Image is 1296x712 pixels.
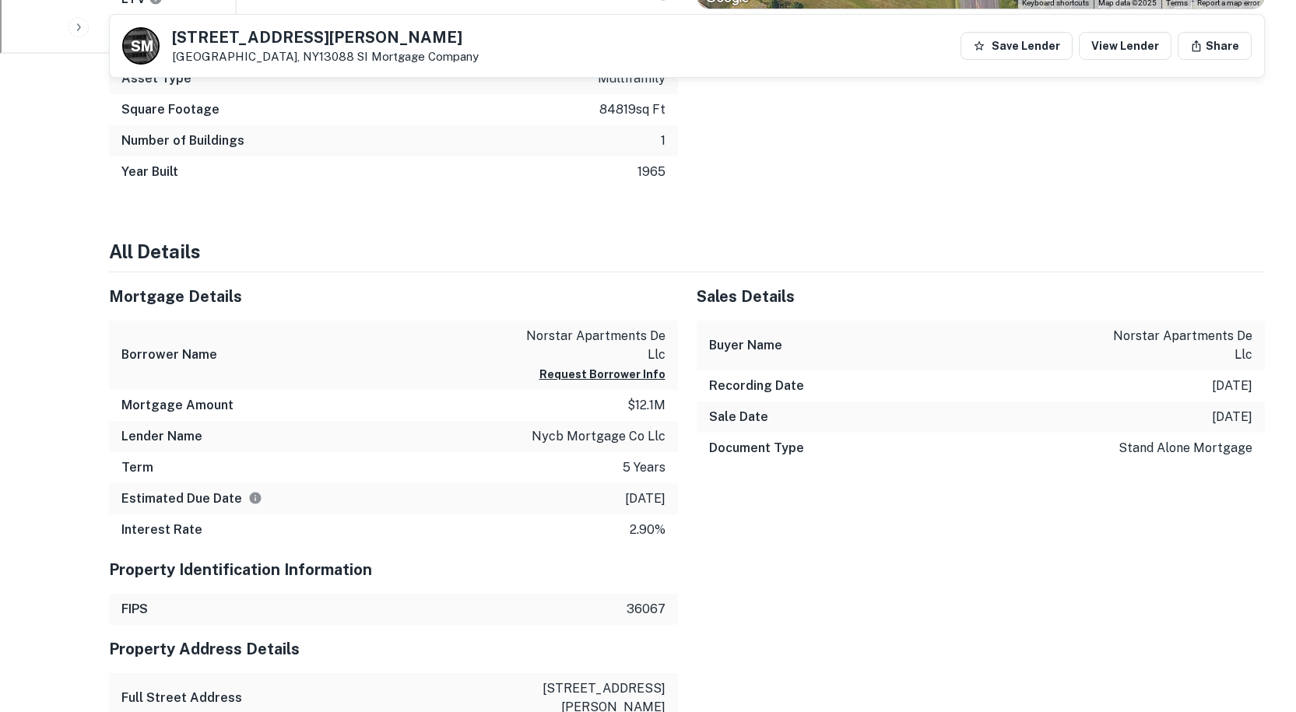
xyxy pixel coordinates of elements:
h6: Square Footage [121,100,220,119]
svg: Estimate is based on a standard schedule for this type of loan. [248,491,262,505]
p: norstar apartments de llc [525,327,666,364]
p: 36067 [627,600,666,619]
a: S M [122,27,160,65]
a: SI Mortgage Company [357,50,479,63]
h6: Mortgage Amount [121,396,234,415]
p: 1965 [637,163,666,181]
h6: Sale Date [709,408,768,426]
h5: Mortgage Details [109,285,678,308]
h6: Full Street Address [121,689,242,707]
h6: Recording Date [709,377,804,395]
p: [DATE] [1212,408,1252,426]
h6: Interest Rate [121,521,202,539]
h6: Term [121,458,153,477]
p: 1 [661,132,666,150]
p: 5 years [623,458,666,477]
h6: Number of Buildings [121,132,244,150]
p: S M [131,36,152,57]
h6: Buyer Name [709,336,782,355]
p: $12.1m [627,396,666,415]
a: View Lender [1079,32,1171,60]
p: 84819 sq ft [599,100,666,119]
button: Save Lender [961,32,1073,60]
h6: Estimated Due Date [121,489,262,508]
iframe: Chat Widget [1218,587,1296,662]
p: norstar apartments de llc [1112,327,1252,364]
h5: Property Address Details [109,637,678,661]
p: [DATE] [625,489,666,508]
h6: Borrower Name [121,345,217,364]
h6: Year Built [121,163,178,181]
p: stand alone mortgage [1119,439,1252,458]
p: 2.90% [630,521,666,539]
button: Request Borrower Info [539,365,666,384]
h6: FIPS [121,600,148,619]
h6: Lender Name [121,427,202,446]
h5: Sales Details [697,285,1266,308]
h4: All Details [109,237,1265,265]
p: multifamily [598,69,666,88]
p: [DATE] [1212,377,1252,395]
h5: [STREET_ADDRESS][PERSON_NAME] [172,30,479,45]
h6: Document Type [709,439,804,458]
h6: Asset Type [121,69,191,88]
p: [GEOGRAPHIC_DATA], NY13088 [172,50,479,64]
h5: Property Identification Information [109,558,678,581]
p: nycb mortgage co llc [532,427,666,446]
button: Share [1178,32,1252,60]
